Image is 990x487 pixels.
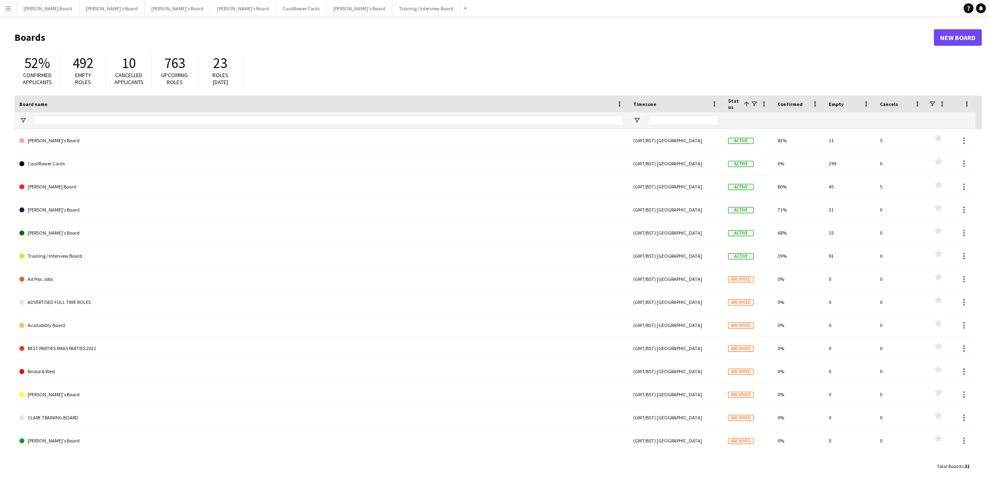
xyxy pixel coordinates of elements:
[824,152,875,175] div: 299
[648,115,718,125] input: Timezone Filter Input
[19,406,623,429] a: CLARE TRAINING BOARD
[19,360,623,383] a: Bristol & West
[19,291,623,314] a: ADVERTISED FULL TIME ROLES
[875,406,926,429] div: 0
[875,198,926,221] div: 0
[633,117,641,124] button: Open Filter Menu
[773,429,824,452] div: 0%
[19,129,623,152] a: [PERSON_NAME]'s Board
[875,152,926,175] div: 0
[829,101,844,107] span: Empty
[773,314,824,336] div: 0%
[34,115,623,125] input: Board name Filter Input
[17,0,79,16] button: [PERSON_NAME] Board
[773,221,824,244] div: 68%
[728,346,754,352] span: Archived
[628,129,723,152] div: (GMT/BST) [GEOGRAPHIC_DATA]
[824,429,875,452] div: 0
[628,245,723,267] div: (GMT/BST) [GEOGRAPHIC_DATA]
[19,245,623,268] a: Training / Interview Board
[728,230,754,236] span: Active
[19,268,623,291] a: Ad Hoc Jobs
[728,253,754,259] span: Active
[628,429,723,452] div: (GMT/BST) [GEOGRAPHIC_DATA]
[19,101,47,107] span: Board name
[19,152,623,175] a: Cauliflower Cards
[628,268,723,290] div: (GMT/BST) [GEOGRAPHIC_DATA]
[122,54,136,72] span: 10
[728,276,754,282] span: Archived
[728,161,754,167] span: Active
[824,175,875,198] div: 45
[875,383,926,406] div: 0
[23,71,52,86] span: Confirmed applicants
[875,268,926,290] div: 0
[875,129,926,152] div: 5
[728,392,754,398] span: Archived
[773,129,824,152] div: 83%
[728,369,754,375] span: Archived
[773,291,824,313] div: 0%
[824,406,875,429] div: 0
[773,245,824,267] div: 39%
[728,207,754,213] span: Active
[392,0,460,16] button: Training / Interview Board
[19,198,623,221] a: [PERSON_NAME]'s Board
[19,429,623,452] a: [PERSON_NAME]'s Board
[824,337,875,360] div: 0
[327,0,392,16] button: [PERSON_NAME]'s Board
[824,360,875,383] div: 0
[875,337,926,360] div: 0
[773,198,824,221] div: 71%
[79,0,145,16] button: [PERSON_NAME]'s Board
[628,198,723,221] div: (GMT/BST) [GEOGRAPHIC_DATA]
[75,71,91,86] span: Empty roles
[773,268,824,290] div: 0%
[773,360,824,383] div: 0%
[19,175,623,198] a: [PERSON_NAME] Board
[824,129,875,152] div: 11
[773,337,824,360] div: 0%
[728,438,754,444] span: Archived
[824,198,875,221] div: 31
[824,383,875,406] div: 0
[728,299,754,306] span: Archived
[824,314,875,336] div: 0
[880,101,898,107] span: Cancels
[19,337,623,360] a: BEST PARTIES XMAS PARTIES 2021
[728,98,740,110] span: Status
[628,314,723,336] div: (GMT/BST) [GEOGRAPHIC_DATA]
[19,314,623,337] a: Availability Board
[145,0,210,16] button: [PERSON_NAME]'s Board
[633,101,656,107] span: Timezone
[19,221,623,245] a: [PERSON_NAME]'s Board
[778,101,803,107] span: Confirmed
[773,406,824,429] div: 0%
[114,71,144,86] span: Cancelled applicants
[875,429,926,452] div: 0
[773,175,824,198] div: 80%
[824,291,875,313] div: 0
[628,337,723,360] div: (GMT/BST) [GEOGRAPHIC_DATA]
[14,31,934,44] h1: Boards
[934,29,982,46] a: New Board
[628,360,723,383] div: (GMT/BST) [GEOGRAPHIC_DATA]
[628,383,723,406] div: (GMT/BST) [GEOGRAPHIC_DATA]
[73,54,94,72] span: 492
[213,54,227,72] span: 23
[937,463,963,469] span: Total Boards
[875,360,926,383] div: 0
[875,245,926,267] div: 0
[728,184,754,190] span: Active
[164,54,185,72] span: 763
[19,117,27,124] button: Open Filter Menu
[937,458,969,474] div: :
[24,54,50,72] span: 52%
[161,71,188,86] span: Upcoming roles
[964,463,969,469] span: 31
[628,152,723,175] div: (GMT/BST) [GEOGRAPHIC_DATA]
[824,268,875,290] div: 0
[875,175,926,198] div: 5
[19,383,623,406] a: [PERSON_NAME]'s Board
[276,0,327,16] button: Cauliflower Cards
